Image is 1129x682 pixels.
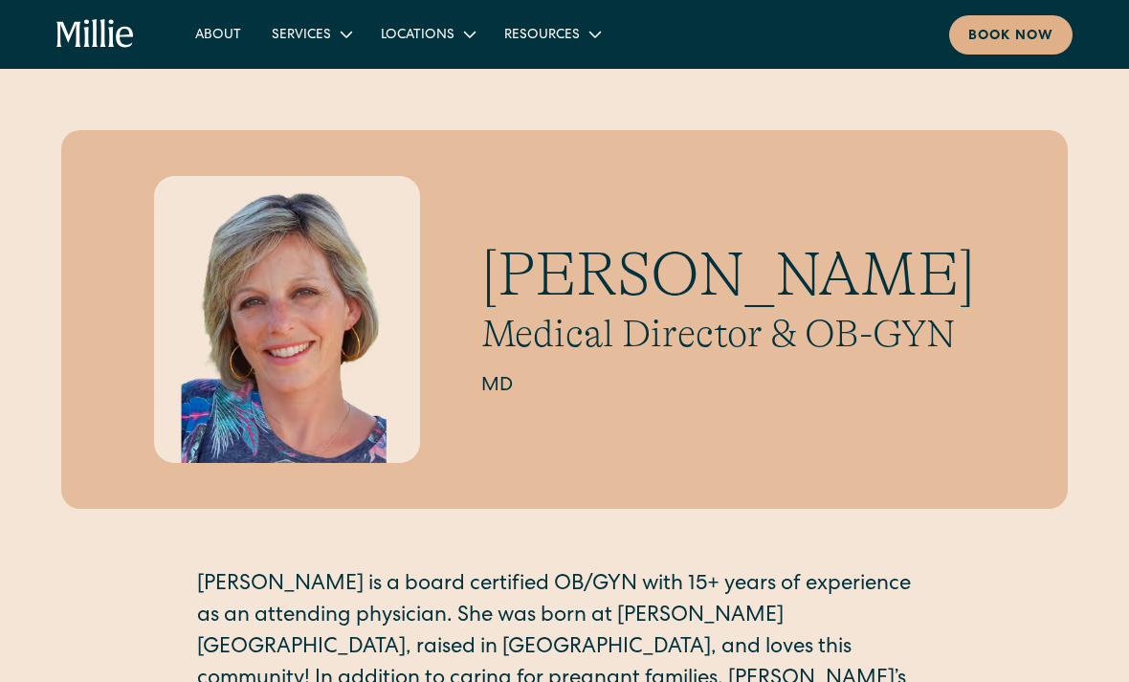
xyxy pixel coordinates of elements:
a: Book now [949,15,1073,55]
div: Services [272,26,331,46]
div: Locations [365,18,489,50]
a: About [180,18,256,50]
div: Book now [968,27,1053,47]
div: Locations [381,26,454,46]
a: home [56,19,134,50]
h1: [PERSON_NAME] [481,238,975,312]
div: Resources [504,26,580,46]
h2: MD [481,372,975,401]
h2: Medical Director & OB-GYN [481,311,975,357]
div: Services [256,18,365,50]
div: Resources [489,18,614,50]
